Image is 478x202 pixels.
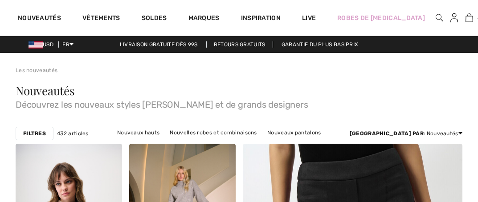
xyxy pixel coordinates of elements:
[195,138,276,150] a: Nouvelles vestes et blazers
[350,129,462,137] div: : Nouveautés
[450,12,458,23] img: Mes infos
[165,127,261,138] a: Nouvelles robes et combinaisons
[113,127,164,138] a: Nouveaux hauts
[142,14,167,24] a: Soldes
[29,41,57,48] span: USD
[57,129,89,137] span: 432 articles
[16,97,462,109] span: Découvrez les nouveaux styles [PERSON_NAME] et de grands designers
[16,83,75,98] span: Nouveautés
[263,127,325,138] a: Nouveaux pantalons
[274,41,366,48] a: Garantie du plus bas prix
[466,12,473,23] a: 4
[241,14,281,24] span: Inspiration
[436,12,443,23] img: recherche
[18,14,61,24] a: Nouveautés
[337,13,425,23] a: Robes de [MEDICAL_DATA]
[110,138,193,150] a: Nouveaux pulls et cardigans
[466,12,473,23] img: Mon panier
[23,129,46,137] strong: Filtres
[350,130,424,137] strong: [GEOGRAPHIC_DATA] par
[278,138,328,150] a: Nouvelles jupes
[82,14,120,24] a: Vêtements
[113,41,205,48] a: Livraison gratuite dès 99$
[188,14,220,24] a: Marques
[16,67,57,73] a: Les nouveautés
[62,41,74,48] span: FR
[302,13,316,23] a: Live
[443,12,465,24] a: Se connecter
[29,41,43,48] img: US Dollar
[206,41,273,48] a: Retours gratuits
